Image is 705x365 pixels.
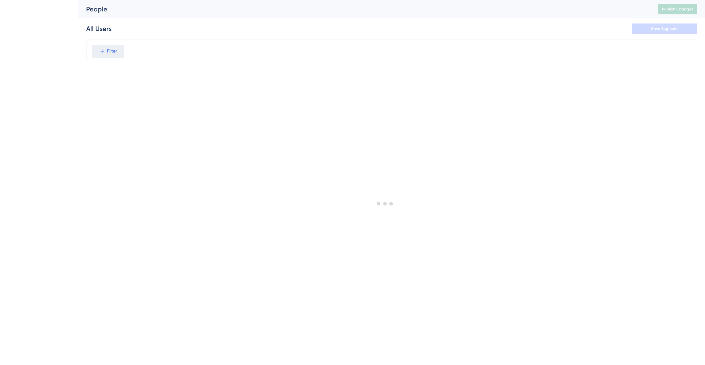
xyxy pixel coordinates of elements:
div: People [86,5,642,14]
span: Save Segment [651,26,678,31]
button: Publish Changes [658,4,697,14]
button: Save Segment [632,23,697,34]
span: Publish Changes [662,7,693,12]
div: All Users [86,24,112,33]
